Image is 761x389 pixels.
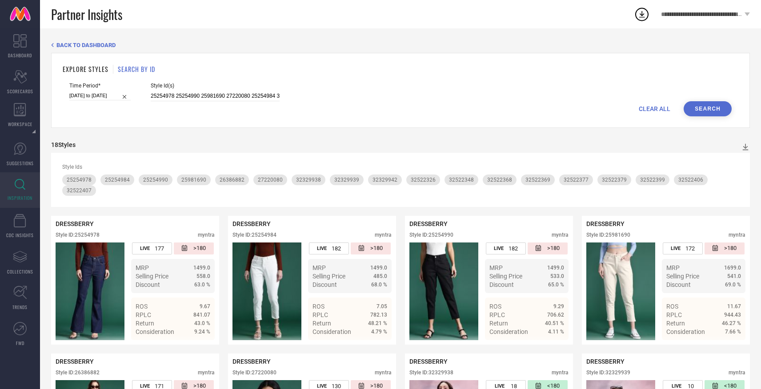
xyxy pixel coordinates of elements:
[16,340,24,346] span: FWD
[489,311,505,318] span: RPLC
[198,369,215,376] div: myntra
[196,273,210,279] span: 558.0
[312,264,326,271] span: MRP
[553,303,564,310] span: 9.29
[220,177,244,183] span: 26386882
[143,177,168,183] span: 25254990
[721,344,741,351] span: Details
[136,264,149,271] span: MRP
[232,242,301,340] div: Click to view image
[535,344,564,351] a: Details
[7,88,33,95] span: SCORECARDS
[666,264,680,271] span: MRP
[151,91,280,101] input: Enter comma separated style ids e.g. 12345, 67890
[409,232,453,238] div: Style ID: 25254990
[194,282,210,288] span: 63.0 %
[136,311,151,318] span: RPLC
[409,358,448,365] span: DRESSBERRY
[489,303,501,310] span: ROS
[67,177,92,183] span: 25254978
[634,6,650,22] div: Open download list
[722,320,741,326] span: 46.27 %
[666,328,705,335] span: Consideration
[672,383,681,389] span: LIVE
[640,177,665,183] span: 32522399
[725,329,741,335] span: 7.66 %
[136,320,154,327] span: Return
[602,177,627,183] span: 32522379
[685,245,695,252] span: 172
[136,303,148,310] span: ROS
[547,245,560,252] span: >180
[411,177,436,183] span: 32522326
[376,303,387,310] span: 7.05
[155,245,164,252] span: 177
[666,311,682,318] span: RPLC
[368,320,387,326] span: 48.21 %
[725,282,741,288] span: 69.0 %
[190,344,210,351] span: Details
[666,273,699,280] span: Selling Price
[118,64,155,74] h1: SEARCH BY ID
[63,64,108,74] h1: EXPLORE STYLES
[705,242,745,254] div: Number of days since the style was first listed on the platform
[489,264,503,271] span: MRP
[586,242,655,340] div: Click to view image
[312,273,345,280] span: Selling Price
[663,242,703,254] div: Number of days the style has been live on the platform
[712,344,741,351] a: Details
[486,242,526,254] div: Number of days the style has been live on the platform
[372,177,397,183] span: 32329942
[552,232,569,238] div: myntra
[56,242,124,340] div: Click to view image
[194,329,210,335] span: 9.24 %
[140,246,150,251] span: LIVE
[370,245,383,252] span: >180
[666,320,685,327] span: Return
[375,232,392,238] div: myntra
[586,232,630,238] div: Style ID: 25981690
[375,369,392,376] div: myntra
[132,242,172,254] div: Number of days the style has been live on the platform
[371,329,387,335] span: 4.79 %
[409,220,448,227] span: DRESSBERRY
[494,246,504,251] span: LIVE
[105,177,130,183] span: 25254984
[193,312,210,318] span: 841.07
[309,242,349,254] div: Number of days the style has been live on the platform
[729,369,745,376] div: myntra
[548,329,564,335] span: 4.11 %
[6,232,34,238] span: CDC INSIGHTS
[489,328,528,335] span: Consideration
[586,220,625,227] span: DRESSBERRY
[140,383,150,389] span: LIVE
[193,245,206,252] span: >180
[181,177,206,183] span: 25981690
[586,358,625,365] span: DRESSBERRY
[495,383,505,389] span: LIVE
[367,344,387,351] span: Details
[8,194,32,201] span: INSPIRATION
[449,177,474,183] span: 32522348
[528,242,568,254] div: Number of days since the style was first listed on the platform
[56,232,100,238] div: Style ID: 25254978
[198,232,215,238] div: myntra
[671,246,681,251] span: LIVE
[409,242,478,340] img: Style preview image
[684,101,732,116] button: Search
[724,265,741,271] span: 1699.0
[51,5,122,24] span: Partner Insights
[509,245,518,252] span: 182
[312,328,351,335] span: Consideration
[51,141,76,148] div: 18 Styles
[586,242,655,340] img: Style preview image
[409,242,478,340] div: Click to view image
[174,242,214,254] div: Number of days since the style was first listed on the platform
[489,281,514,288] span: Discount
[373,273,387,279] span: 485.0
[194,320,210,326] span: 43.0 %
[370,312,387,318] span: 782.13
[409,369,453,376] div: Style ID: 32329938
[312,281,337,288] span: Discount
[548,282,564,288] span: 65.0 %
